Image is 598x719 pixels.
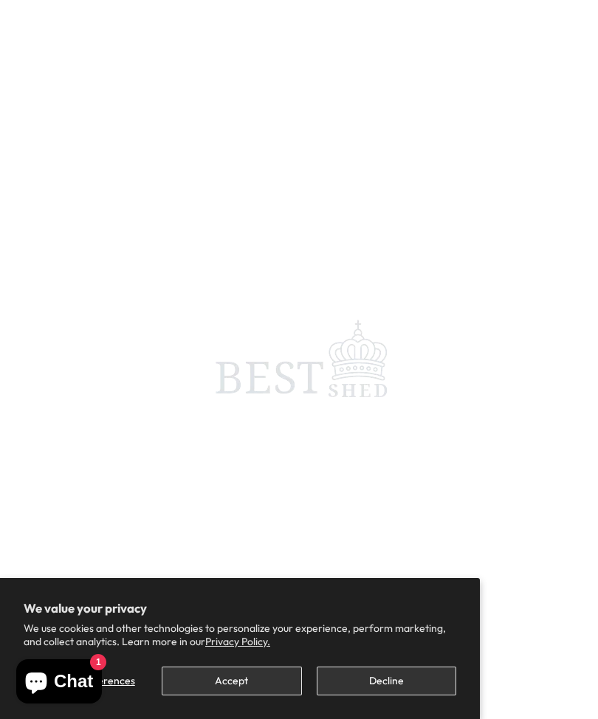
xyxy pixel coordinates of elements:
button: Decline [317,667,456,695]
p: We use cookies and other technologies to personalize your experience, perform marketing, and coll... [24,622,456,648]
a: Privacy Policy. [205,635,270,648]
button: Accept [162,667,301,695]
inbox-online-store-chat: Shopify online store chat [12,659,106,707]
h2: We value your privacy [24,602,456,615]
